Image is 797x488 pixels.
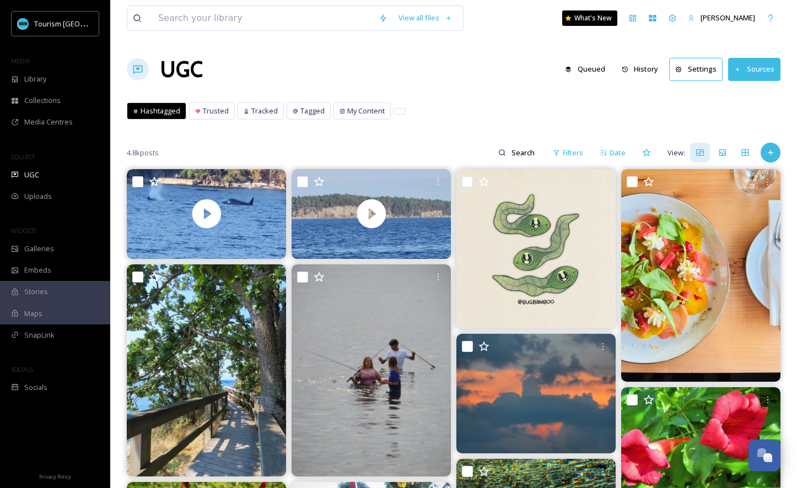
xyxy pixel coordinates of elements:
[616,58,664,80] button: History
[141,106,180,116] span: Hashtagged
[11,226,36,235] span: WIDGETS
[24,286,48,297] span: Stories
[24,382,47,393] span: Socials
[292,264,451,476] img: Who’s Catching Who? #fishing #whoscatchingwho #whatareyoucatching #departurebay #fishingconfusion...
[39,473,71,480] span: Privacy Policy
[701,13,755,23] span: [PERSON_NAME]
[153,6,373,30] input: Search your library
[559,58,616,80] a: Queued
[11,365,33,373] span: SOCIALS
[24,243,54,254] span: Galleries
[506,142,542,164] input: Search
[559,58,611,80] button: Queued
[251,106,278,116] span: Tracked
[682,7,761,29] a: [PERSON_NAME]
[347,106,385,116] span: My Content
[292,169,451,259] video: On September 9th, 2025, we had the privilege of having the visit of a very rare pod in our waters...
[669,58,723,80] button: Settings
[127,148,159,158] span: 4.8k posts
[127,169,286,259] video: On September 9th, 2025, we had the privilege of having the visit of a very rare pod in our waters...
[610,148,626,158] span: Date
[616,58,670,80] a: History
[456,334,616,453] img: Castles in the Sky. #castlesinthesky #clouds #cloudcastles #findingbeauty #nanaimo
[728,58,780,80] button: Sources
[24,117,73,127] span: Media Centres
[24,265,51,275] span: Embeds
[24,170,39,180] span: UGC
[456,169,616,328] img: Art of the day 🐸 💚 Decided to change it up and draw some silly tadpoles! Had a lovely visit with ...
[11,57,30,65] span: MEDIA
[563,148,583,158] span: Filters
[292,169,451,259] img: thumbnail
[203,106,229,116] span: Trusted
[24,74,46,84] span: Library
[160,53,203,86] a: UGC
[669,58,728,80] a: Settings
[127,264,286,476] img: Jack Point Boardwalk. #jackpoint #jackpointpark #boardwalk #keepwalking #forestwalk #nanaimo #exp...
[11,153,35,161] span: COLLECT
[748,440,780,471] button: Open Chat
[39,469,71,482] a: Privacy Policy
[562,10,617,26] a: What's New
[621,169,780,381] img: This end of summer local beet dish did not disappoint- it’s was only here for a short time, but i...
[24,95,61,106] span: Collections
[24,330,55,340] span: SnapLink
[667,148,685,158] span: View:
[393,7,457,29] a: View all files
[127,169,286,259] img: thumbnail
[34,18,133,29] span: Tourism [GEOGRAPHIC_DATA]
[18,18,29,29] img: tourism_nanaimo_logo.jpeg
[24,308,42,319] span: Maps
[300,106,325,116] span: Tagged
[24,191,52,202] span: Uploads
